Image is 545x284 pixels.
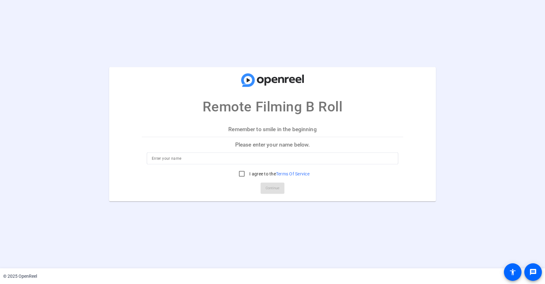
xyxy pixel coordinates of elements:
mat-icon: message [529,268,537,276]
p: Remember to smile in the beginning [142,122,403,137]
label: I agree to the [248,171,310,177]
a: Terms Of Service [276,171,310,176]
input: Enter your name [152,155,393,162]
mat-icon: accessibility [509,268,516,276]
p: Remote Filming B Roll [203,96,343,117]
img: company-logo [241,73,304,87]
p: Please enter your name below. [142,137,403,152]
div: © 2025 OpenReel [3,273,37,280]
